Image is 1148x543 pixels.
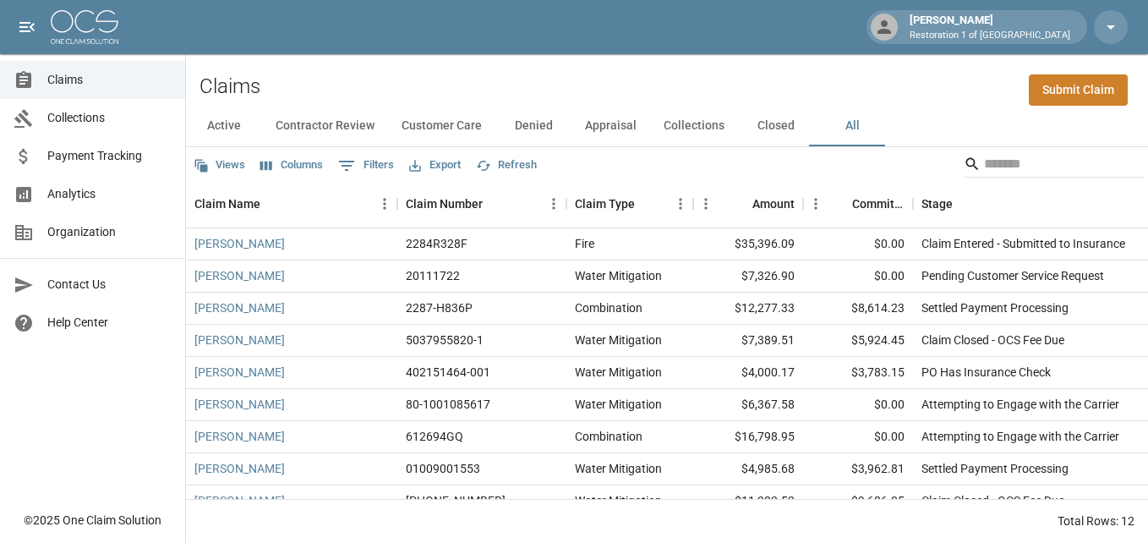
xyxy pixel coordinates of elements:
[571,106,650,146] button: Appraisal
[803,389,913,421] div: $0.00
[693,180,803,228] div: Amount
[575,332,662,348] div: Water Mitigation
[200,74,260,99] h2: Claims
[406,364,490,381] div: 402151464-001
[186,106,1148,146] div: dynamic tabs
[1029,74,1128,106] a: Submit Claim
[256,152,327,178] button: Select columns
[575,267,662,284] div: Water Mitigation
[803,261,913,293] div: $0.00
[964,151,1145,181] div: Search
[372,191,397,217] button: Menu
[650,106,738,146] button: Collections
[693,261,803,293] div: $7,326.90
[406,235,467,252] div: 2284R328F
[194,235,285,252] a: [PERSON_NAME]
[575,180,635,228] div: Claim Type
[921,428,1119,445] div: Attempting to Engage with the Carrier
[575,299,642,316] div: Combination
[921,460,1069,477] div: Settled Payment Processing
[921,180,953,228] div: Stage
[262,106,388,146] button: Contractor Review
[388,106,495,146] button: Customer Care
[47,185,172,203] span: Analytics
[575,492,662,509] div: Water Mitigation
[47,109,172,127] span: Collections
[194,428,285,445] a: [PERSON_NAME]
[47,71,172,89] span: Claims
[693,453,803,485] div: $4,985.68
[693,389,803,421] div: $6,367.58
[575,235,594,252] div: Fire
[194,180,260,228] div: Claim Name
[194,460,285,477] a: [PERSON_NAME]
[752,180,795,228] div: Amount
[693,357,803,389] div: $4,000.17
[24,512,161,529] div: © 2025 One Claim Solution
[51,10,118,44] img: ocs-logo-white-transparent.png
[47,147,172,165] span: Payment Tracking
[1058,513,1134,529] div: Total Rows: 12
[814,106,890,146] button: All
[194,492,285,509] a: [PERSON_NAME]
[406,299,473,316] div: 2287-H836P
[803,421,913,453] div: $0.00
[921,492,1064,509] div: Claim Closed - OCS Fee Due
[828,192,852,216] button: Sort
[186,106,262,146] button: Active
[575,364,662,381] div: Water Mitigation
[852,180,905,228] div: Committed Amount
[803,228,913,261] div: $0.00
[921,396,1119,413] div: Attempting to Engage with the Carrier
[803,191,828,217] button: Menu
[47,276,172,293] span: Contact Us
[405,152,465,178] button: Export
[47,314,172,332] span: Help Center
[953,192,976,216] button: Sort
[803,180,913,228] div: Committed Amount
[194,299,285,316] a: [PERSON_NAME]
[635,192,659,216] button: Sort
[693,421,803,453] div: $16,798.95
[903,12,1077,42] div: [PERSON_NAME]
[406,428,463,445] div: 612694GQ
[472,152,541,178] button: Refresh
[406,267,460,284] div: 20111722
[693,293,803,325] div: $12,277.33
[921,299,1069,316] div: Settled Payment Processing
[803,325,913,357] div: $5,924.45
[260,192,284,216] button: Sort
[406,396,490,413] div: 80-1001085617
[575,460,662,477] div: Water Mitigation
[910,29,1070,43] p: Restoration 1 of [GEOGRAPHIC_DATA]
[194,364,285,381] a: [PERSON_NAME]
[693,485,803,518] div: $11,382.52
[483,192,506,216] button: Sort
[47,223,172,241] span: Organization
[194,396,285,413] a: [PERSON_NAME]
[566,180,693,228] div: Claim Type
[575,396,662,413] div: Water Mitigation
[738,106,814,146] button: Closed
[729,192,752,216] button: Sort
[334,152,398,179] button: Show filters
[921,332,1064,348] div: Claim Closed - OCS Fee Due
[921,235,1125,252] div: Claim Entered - Submitted to Insurance
[803,485,913,518] div: $9,686.05
[406,460,480,477] div: 01009001553
[575,428,642,445] div: Combination
[406,492,506,509] div: 300-0376652-2025
[406,180,483,228] div: Claim Number
[803,453,913,485] div: $3,962.81
[189,152,249,178] button: Views
[693,325,803,357] div: $7,389.51
[921,267,1104,284] div: Pending Customer Service Request
[693,228,803,261] div: $35,396.09
[693,191,719,217] button: Menu
[803,357,913,389] div: $3,783.15
[668,191,693,217] button: Menu
[194,332,285,348] a: [PERSON_NAME]
[803,293,913,325] div: $8,614.23
[186,180,397,228] div: Claim Name
[406,332,484,348] div: 5037955820-1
